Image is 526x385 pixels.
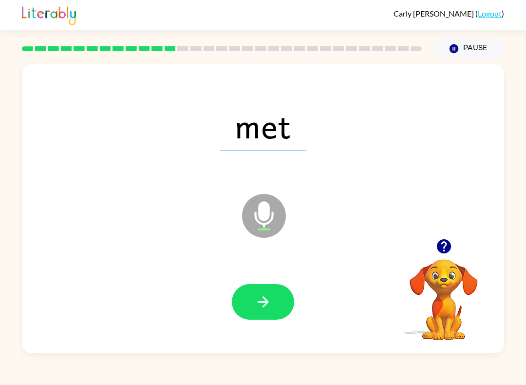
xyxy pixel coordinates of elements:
span: met [220,100,306,151]
video: Your browser must support playing .mp4 files to use Literably. Please try using another browser. [395,244,492,342]
img: Literably [22,4,76,25]
span: Carly [PERSON_NAME] [394,9,475,18]
button: Pause [433,38,504,60]
div: ( ) [394,9,504,18]
a: Logout [478,9,502,18]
